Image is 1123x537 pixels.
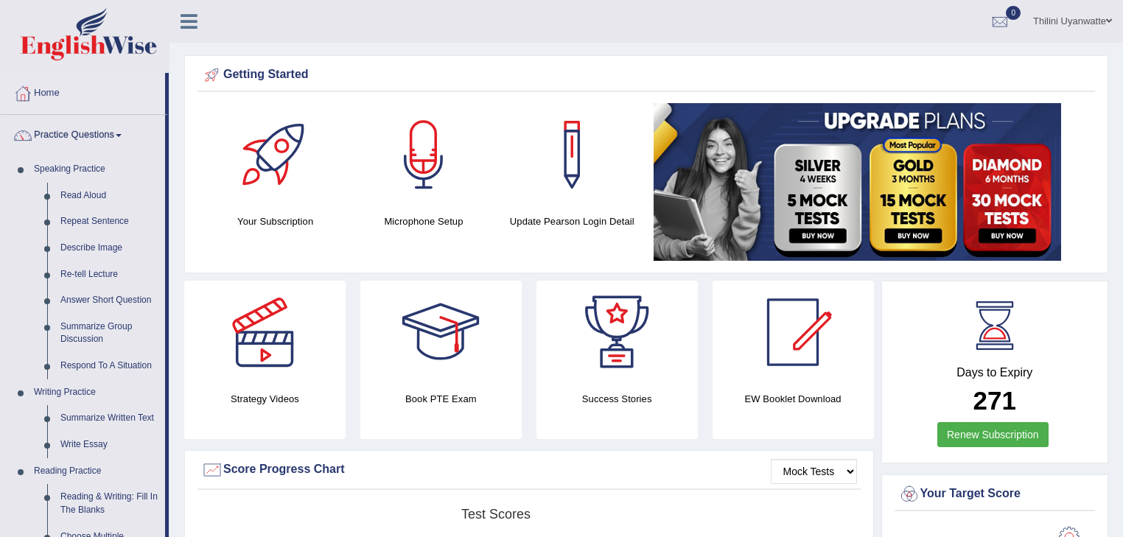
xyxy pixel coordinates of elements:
a: Summarize Written Text [54,405,165,432]
a: Re-tell Lecture [54,262,165,288]
b: 271 [973,386,1016,415]
h4: Book PTE Exam [360,391,522,407]
h4: Update Pearson Login Detail [505,214,639,229]
a: Home [1,73,165,110]
a: Practice Questions [1,115,165,152]
div: Your Target Score [898,483,1092,505]
h4: Strategy Videos [184,391,346,407]
a: Answer Short Question [54,287,165,314]
a: Respond To A Situation [54,353,165,379]
a: Reading & Writing: Fill In The Blanks [54,484,165,523]
a: Writing Practice [27,379,165,406]
a: Repeat Sentence [54,208,165,235]
h4: Microphone Setup [357,214,490,229]
a: Describe Image [54,235,165,262]
a: Summarize Group Discussion [54,314,165,353]
h4: Success Stories [536,391,698,407]
span: 0 [1006,6,1021,20]
tspan: Test scores [461,507,531,522]
div: Getting Started [201,64,1091,86]
h4: EW Booklet Download [713,391,874,407]
a: Write Essay [54,432,165,458]
a: Reading Practice [27,458,165,485]
a: Read Aloud [54,183,165,209]
a: Speaking Practice [27,156,165,183]
img: small5.jpg [654,103,1061,261]
h4: Your Subscription [209,214,342,229]
div: Score Progress Chart [201,459,857,481]
h4: Days to Expiry [898,366,1092,379]
a: Renew Subscription [937,422,1049,447]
